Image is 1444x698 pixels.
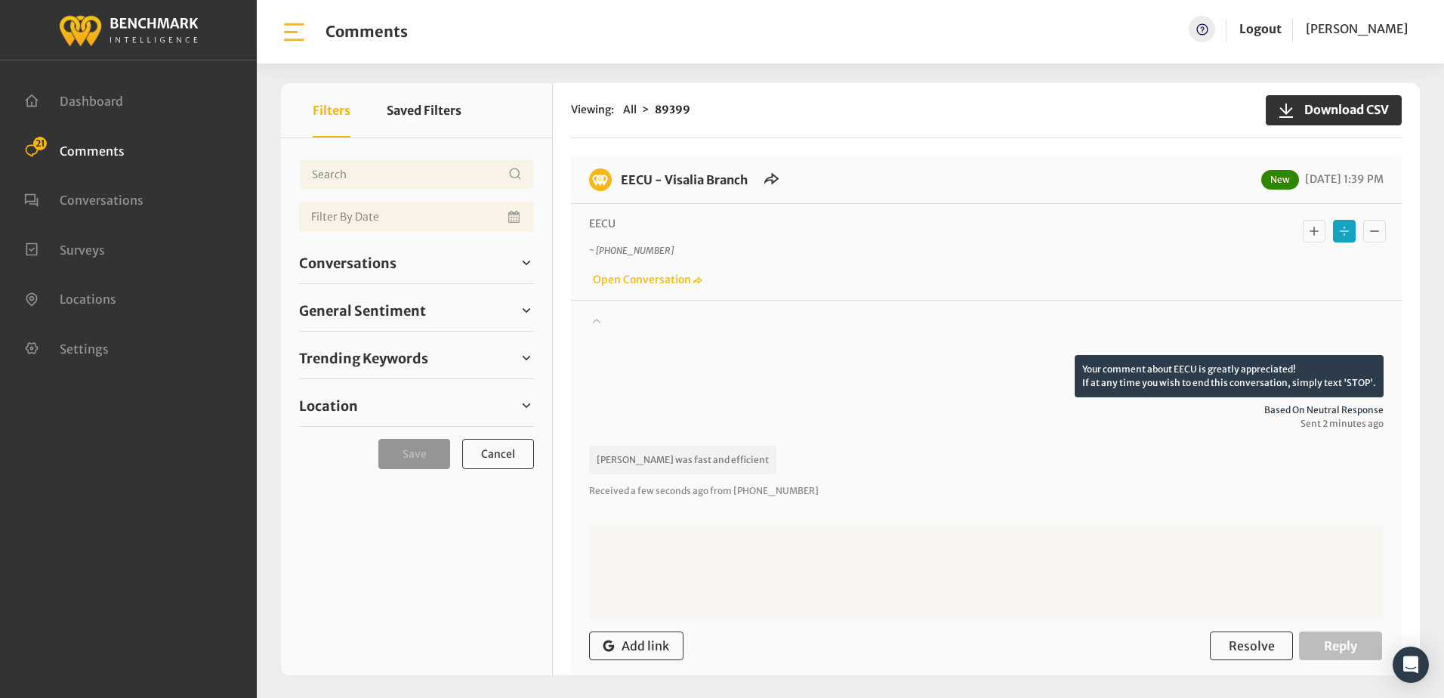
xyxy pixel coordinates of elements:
[299,347,534,369] a: Trending Keywords
[24,241,105,256] a: Surveys
[589,168,612,191] img: benchmark
[1239,21,1282,36] a: Logout
[655,103,690,116] strong: 89399
[631,485,708,496] span: a few seconds ago
[1295,100,1389,119] span: Download CSV
[24,142,125,157] a: Comments 21
[1229,638,1275,653] span: Resolve
[710,485,819,496] span: from [PHONE_NUMBER]
[1301,172,1384,186] span: [DATE] 1:39 PM
[1306,21,1408,36] span: [PERSON_NAME]
[589,632,683,660] button: Add link
[589,245,674,256] i: ~ [PHONE_NUMBER]
[299,301,426,321] span: General Sentiment
[281,19,307,45] img: bar
[60,94,123,109] span: Dashboard
[589,273,702,286] a: Open Conversation
[1210,632,1293,660] button: Resolve
[387,83,461,137] button: Saved Filters
[1075,355,1384,397] p: Your comment about EECU is greatly appreciated! If at any time you wish to end this conversation,...
[299,159,534,190] input: Username
[299,299,534,322] a: General Sentiment
[60,193,143,208] span: Conversations
[612,168,757,191] h6: EECU - Visalia Branch
[299,348,428,369] span: Trending Keywords
[24,92,123,107] a: Dashboard
[1261,170,1299,190] span: New
[299,252,534,274] a: Conversations
[24,340,109,355] a: Settings
[60,242,105,257] span: Surveys
[1239,16,1282,42] a: Logout
[1306,16,1408,42] a: [PERSON_NAME]
[462,439,534,469] button: Cancel
[299,394,534,417] a: Location
[60,341,109,356] span: Settings
[1393,647,1429,683] div: Open Intercom Messenger
[589,216,1185,232] p: EECU
[571,102,614,118] span: Viewing:
[589,485,629,496] span: Received
[621,172,748,187] a: EECU - Visalia Branch
[623,103,637,116] span: All
[33,137,47,150] span: 21
[313,83,350,137] button: Filters
[60,143,125,158] span: Comments
[1266,95,1402,125] button: Download CSV
[299,396,358,416] span: Location
[505,202,525,232] button: Open Calendar
[326,23,408,41] h1: Comments
[299,253,396,273] span: Conversations
[589,417,1384,431] span: Sent 2 minutes ago
[589,403,1384,417] span: Based on neutral response
[24,191,143,206] a: Conversations
[24,290,116,305] a: Locations
[589,446,776,474] p: [PERSON_NAME] was fast and efficient
[60,292,116,307] span: Locations
[299,202,534,232] input: Date range input field
[58,11,199,48] img: benchmark
[1299,216,1390,246] div: Basic example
